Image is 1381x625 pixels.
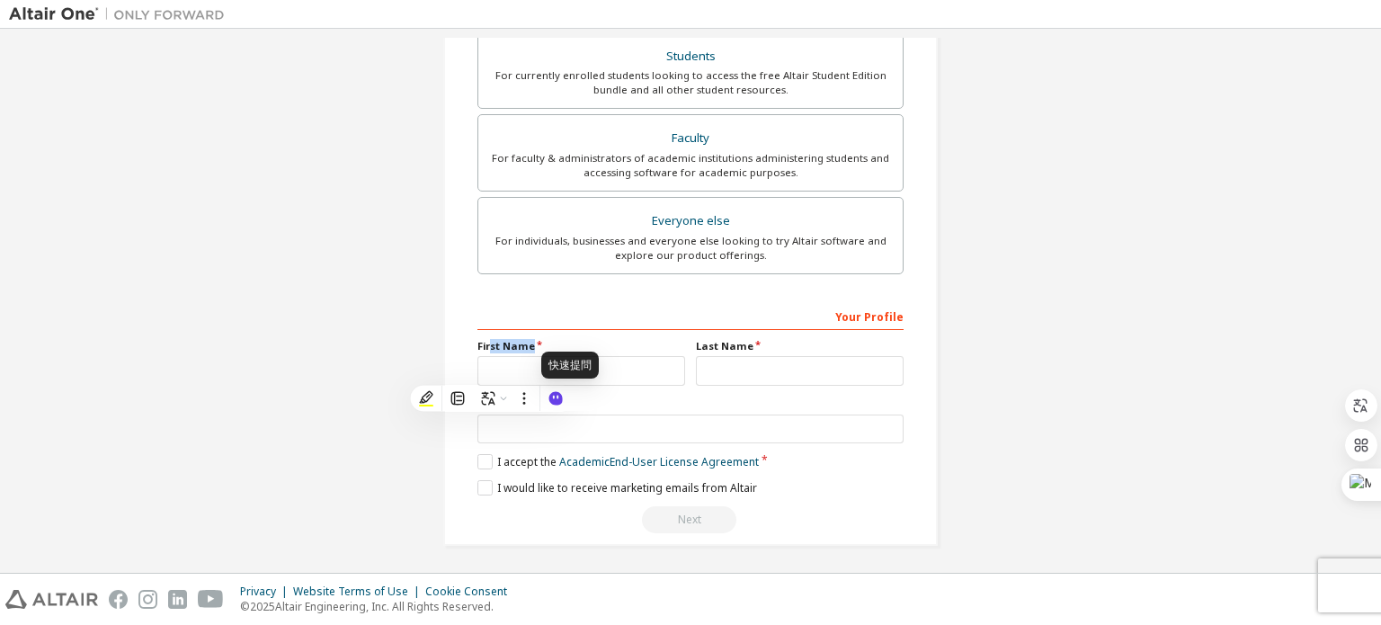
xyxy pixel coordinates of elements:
[489,126,892,151] div: Faculty
[293,585,425,599] div: Website Terms of Use
[477,301,904,330] div: Your Profile
[240,585,293,599] div: Privacy
[489,209,892,234] div: Everyone else
[138,590,157,609] img: instagram.svg
[477,454,759,469] label: I accept the
[489,44,892,69] div: Students
[696,339,904,353] label: Last Name
[477,480,757,496] label: I would like to receive marketing emails from Altair
[168,590,187,609] img: linkedin.svg
[109,590,128,609] img: facebook.svg
[5,590,98,609] img: altair_logo.svg
[489,151,892,180] div: For faculty & administrators of academic institutions administering students and accessing softwa...
[489,234,892,263] div: For individuals, businesses and everyone else looking to try Altair software and explore our prod...
[240,599,518,614] p: © 2025 Altair Engineering, Inc. All Rights Reserved.
[425,585,518,599] div: Cookie Consent
[198,590,224,609] img: youtube.svg
[477,506,904,533] div: You need to provide your academic email
[477,397,904,411] label: Job Title
[559,454,759,469] a: Academic End-User License Agreement
[9,5,234,23] img: Altair One
[489,68,892,97] div: For currently enrolled students looking to access the free Altair Student Edition bundle and all ...
[477,339,685,353] label: First Name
